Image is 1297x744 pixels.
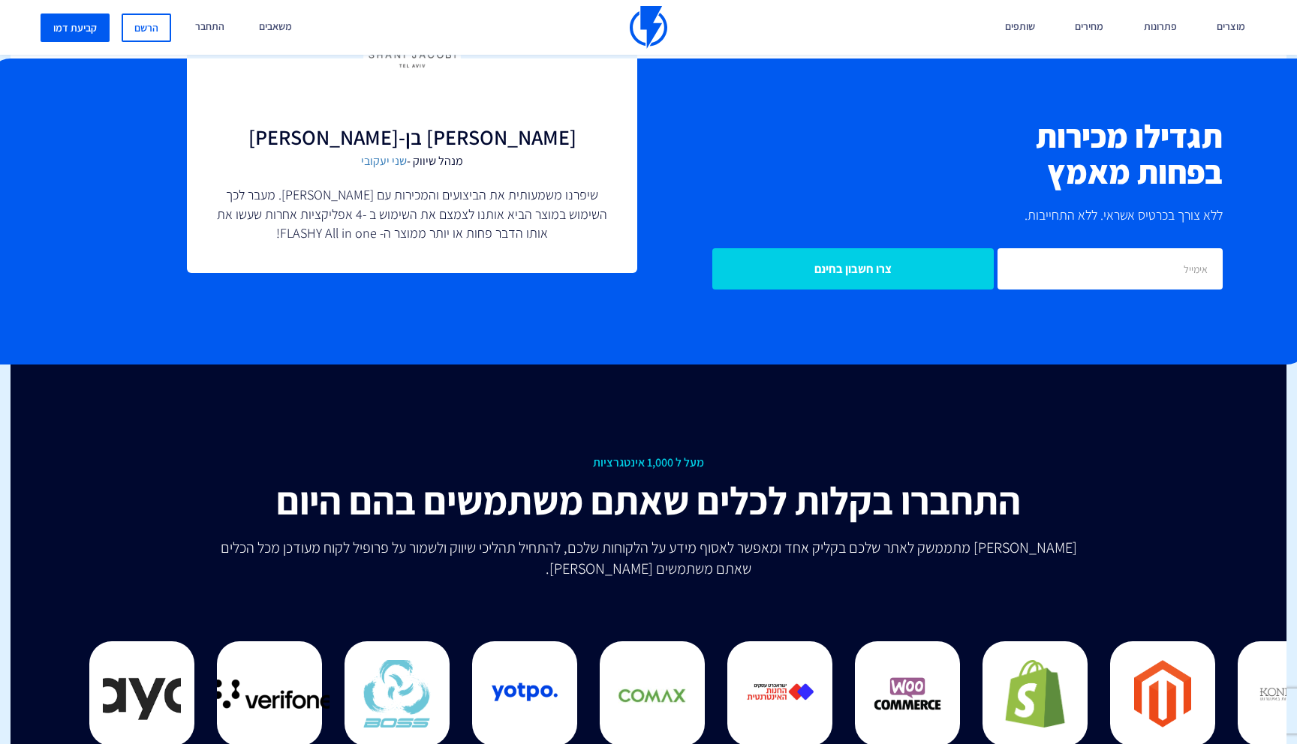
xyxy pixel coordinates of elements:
[361,153,407,169] a: שני יעקובי
[122,13,171,42] a: הרשם
[101,454,1196,472] span: מעל ל 1,000 אינטגרציות
[217,153,607,170] span: מנהל שיווק -
[712,248,994,289] input: צרו חשבון בחינם
[210,537,1087,579] p: [PERSON_NAME] מתממשק לאתר שלכם בקליק אחד ומאפשר לאסוף מידע על הלקוחות שלכם, להתחיל תהליכי שיווק ו...
[101,479,1196,522] h2: התחברו בקלות לכלים שאתם משתמשים בהם היום
[660,118,1223,190] h2: תגדילו מכירות בפחות מאמץ
[660,205,1223,226] p: ללא צורך בכרטיס אשראי. ללא התחייבות.
[41,13,110,42] a: קביעת דמו
[217,185,607,243] p: שיפרנו משמעותית את הביצועים והמכירות עם [PERSON_NAME]. מעבר לכך השימוש במוצר הביא אותנו לצמצם את ...
[217,126,607,149] h3: [PERSON_NAME] בן-[PERSON_NAME]
[363,10,461,107] img: Feedback
[998,248,1223,289] input: אימייל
